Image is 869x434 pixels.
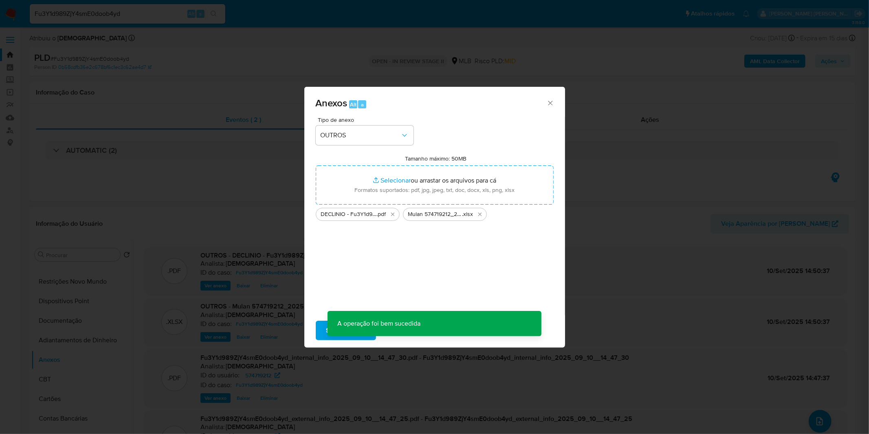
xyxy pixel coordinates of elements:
[388,209,398,219] button: Excluir DECLINIO - Fu3Y1d989ZjY4smE0doob4yd - CPF 91813697353 - ELKYANE MACELE COSTA SANTOS.pdf
[321,210,377,218] span: DECLINIO - Fu3Y1d989ZjY4smE0doob4yd - CPF 91813697353 - [PERSON_NAME]
[326,322,365,339] span: Subir arquivo
[318,117,416,123] span: Tipo de anexo
[350,101,356,108] span: Alt
[390,322,416,339] span: Cancelar
[316,205,554,221] ul: Arquivos selecionados
[546,99,554,106] button: Fechar
[462,210,473,218] span: .xlsx
[316,126,414,145] button: OUTROS
[377,210,386,218] span: .pdf
[321,131,400,139] span: OUTROS
[316,321,376,340] button: Subir arquivo
[316,96,348,110] span: Anexos
[361,101,364,108] span: a
[475,209,485,219] button: Excluir Mulan 574719212_2025_09_08_08_56_53.xlsx
[328,311,430,336] p: A operação foi bem sucedida
[408,210,462,218] span: Mulan 574719212_2025_09_08_08_56_53
[405,155,466,162] label: Tamanho máximo: 50MB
